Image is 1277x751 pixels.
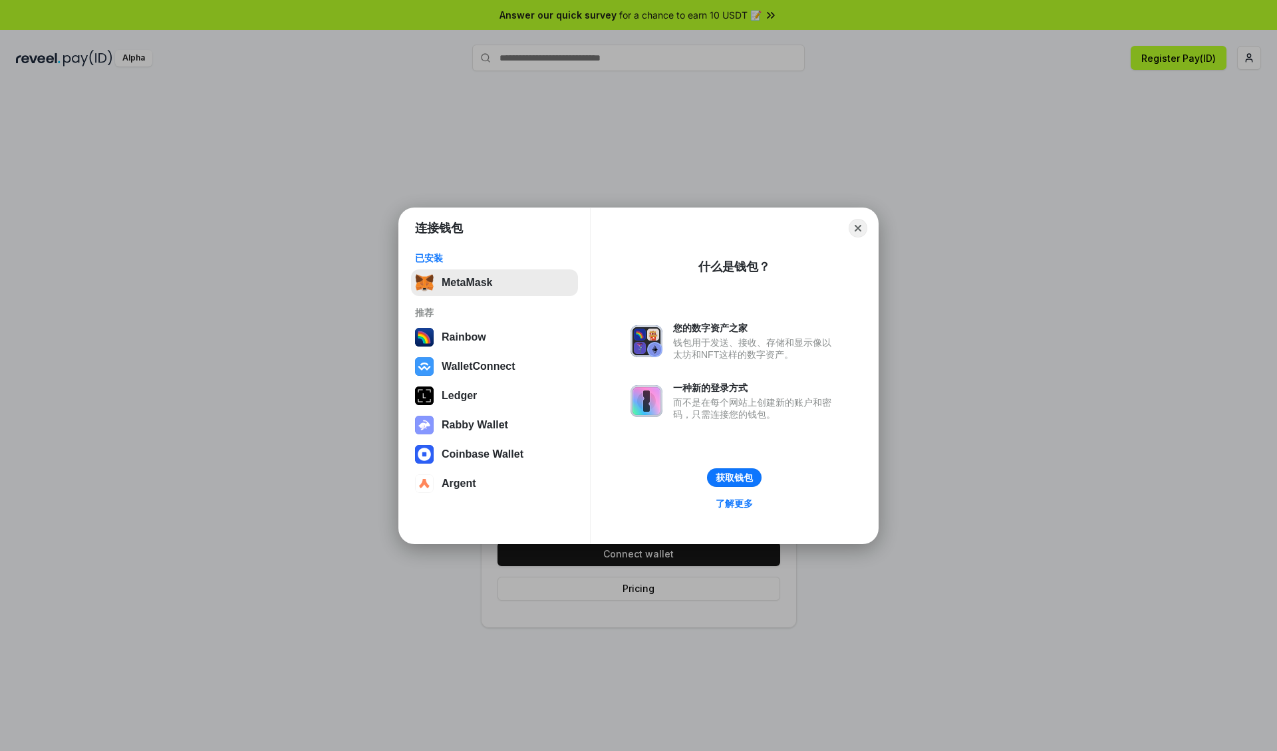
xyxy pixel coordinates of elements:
[442,478,476,490] div: Argent
[442,331,486,343] div: Rainbow
[415,445,434,464] img: svg+xml,%3Csvg%20width%3D%2228%22%20height%3D%2228%22%20viewBox%3D%220%200%2028%2028%22%20fill%3D...
[415,357,434,376] img: svg+xml,%3Csvg%20width%3D%2228%22%20height%3D%2228%22%20viewBox%3D%220%200%2028%2028%22%20fill%3D...
[411,470,578,497] button: Argent
[673,322,838,334] div: 您的数字资产之家
[415,474,434,493] img: svg+xml,%3Csvg%20width%3D%2228%22%20height%3D%2228%22%20viewBox%3D%220%200%2028%2028%22%20fill%3D...
[415,386,434,405] img: svg+xml,%3Csvg%20xmlns%3D%22http%3A%2F%2Fwww.w3.org%2F2000%2Fsvg%22%20width%3D%2228%22%20height%3...
[707,468,762,487] button: 获取钱包
[442,419,508,431] div: Rabby Wallet
[442,390,477,402] div: Ledger
[411,353,578,380] button: WalletConnect
[716,498,753,510] div: 了解更多
[415,328,434,347] img: svg+xml,%3Csvg%20width%3D%22120%22%20height%3D%22120%22%20viewBox%3D%220%200%20120%20120%22%20fil...
[415,416,434,434] img: svg+xml,%3Csvg%20xmlns%3D%22http%3A%2F%2Fwww.w3.org%2F2000%2Fsvg%22%20fill%3D%22none%22%20viewBox...
[442,448,523,460] div: Coinbase Wallet
[415,220,463,236] h1: 连接钱包
[631,385,662,417] img: svg+xml,%3Csvg%20xmlns%3D%22http%3A%2F%2Fwww.w3.org%2F2000%2Fsvg%22%20fill%3D%22none%22%20viewBox...
[415,307,574,319] div: 推荐
[411,269,578,296] button: MetaMask
[415,273,434,292] img: svg+xml,%3Csvg%20fill%3D%22none%22%20height%3D%2233%22%20viewBox%3D%220%200%2035%2033%22%20width%...
[415,252,574,264] div: 已安装
[673,337,838,361] div: 钱包用于发送、接收、存储和显示像以太坊和NFT这样的数字资产。
[631,325,662,357] img: svg+xml,%3Csvg%20xmlns%3D%22http%3A%2F%2Fwww.w3.org%2F2000%2Fsvg%22%20fill%3D%22none%22%20viewBox...
[698,259,770,275] div: 什么是钱包？
[411,412,578,438] button: Rabby Wallet
[442,277,492,289] div: MetaMask
[411,441,578,468] button: Coinbase Wallet
[411,324,578,351] button: Rainbow
[849,219,867,237] button: Close
[442,361,515,373] div: WalletConnect
[716,472,753,484] div: 获取钱包
[673,396,838,420] div: 而不是在每个网站上创建新的账户和密码，只需连接您的钱包。
[673,382,838,394] div: 一种新的登录方式
[708,495,761,512] a: 了解更多
[411,382,578,409] button: Ledger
